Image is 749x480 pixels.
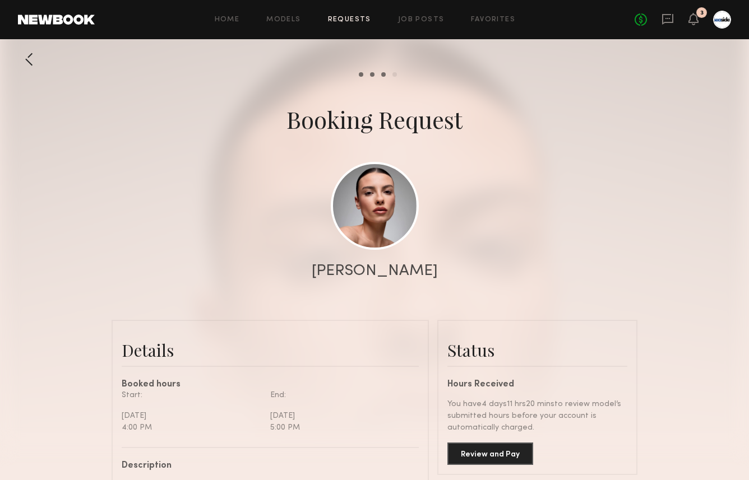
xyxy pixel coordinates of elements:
[122,389,262,401] div: Start:
[447,442,533,465] button: Review and Pay
[328,16,371,24] a: Requests
[266,16,300,24] a: Models
[398,16,445,24] a: Job Posts
[122,339,419,361] div: Details
[122,422,262,434] div: 4:00 PM
[447,380,627,389] div: Hours Received
[447,398,627,434] div: You have 4 days 11 hrs 20 mins to review model’s submitted hours before your account is automatic...
[122,380,419,389] div: Booked hours
[122,462,410,470] div: Description
[270,389,410,401] div: End:
[122,410,262,422] div: [DATE]
[286,104,463,135] div: Booking Request
[270,422,410,434] div: 5:00 PM
[312,263,438,279] div: [PERSON_NAME]
[215,16,240,24] a: Home
[700,10,704,16] div: 3
[270,410,410,422] div: [DATE]
[471,16,515,24] a: Favorites
[447,339,627,361] div: Status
